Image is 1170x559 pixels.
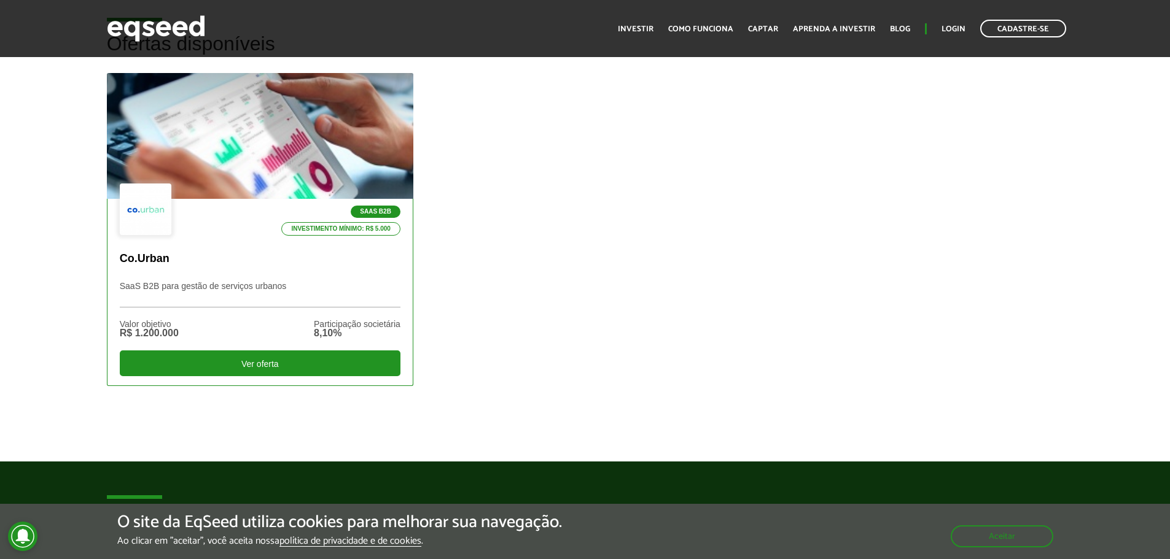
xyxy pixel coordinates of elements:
a: Como funciona [668,25,733,33]
p: Ao clicar em "aceitar", você aceita nossa . [117,535,562,547]
img: EqSeed [107,12,205,45]
p: Investimento mínimo: R$ 5.000 [281,222,400,236]
p: SaaS B2B [351,206,400,218]
a: Aprenda a investir [793,25,875,33]
div: Participação societária [314,320,400,328]
h5: O site da EqSeed utiliza cookies para melhorar sua navegação. [117,513,562,532]
button: Aceitar [951,525,1053,547]
a: Cadastre-se [980,20,1066,37]
p: SaaS B2B para gestão de serviços urbanos [120,281,400,307]
p: Co.Urban [120,252,400,266]
div: 8,10% [314,328,400,338]
div: R$ 1.200.000 [120,328,179,338]
a: política de privacidade e de cookies [279,536,421,547]
a: SaaS B2B Investimento mínimo: R$ 5.000 Co.Urban SaaS B2B para gestão de serviços urbanos Valor ob... [107,73,413,385]
div: Ver oferta [120,350,400,376]
a: Blog [890,25,910,33]
div: Valor objetivo [120,320,179,328]
a: Investir [618,25,653,33]
a: Login [942,25,965,33]
a: Captar [748,25,778,33]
